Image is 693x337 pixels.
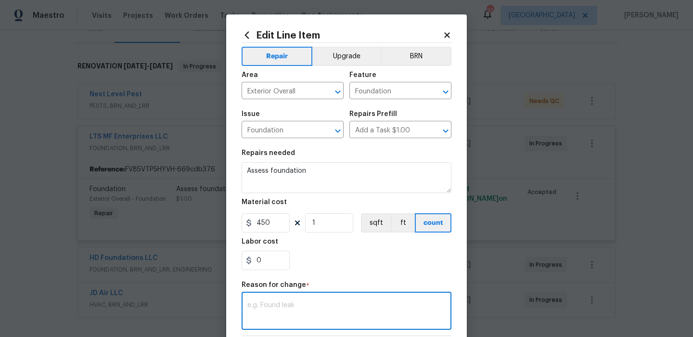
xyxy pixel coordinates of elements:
[439,85,452,99] button: Open
[242,72,258,78] h5: Area
[242,111,260,117] h5: Issue
[415,213,451,233] button: count
[312,47,381,66] button: Upgrade
[242,282,306,288] h5: Reason for change
[331,85,345,99] button: Open
[391,213,415,233] button: ft
[242,30,443,40] h2: Edit Line Item
[242,199,287,206] h5: Material cost
[361,213,391,233] button: sqft
[349,72,376,78] h5: Feature
[242,47,312,66] button: Repair
[242,150,295,156] h5: Repairs needed
[242,162,451,193] textarea: Assess foundation
[242,238,278,245] h5: Labor cost
[439,124,452,138] button: Open
[331,124,345,138] button: Open
[349,111,397,117] h5: Repairs Prefill
[381,47,451,66] button: BRN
